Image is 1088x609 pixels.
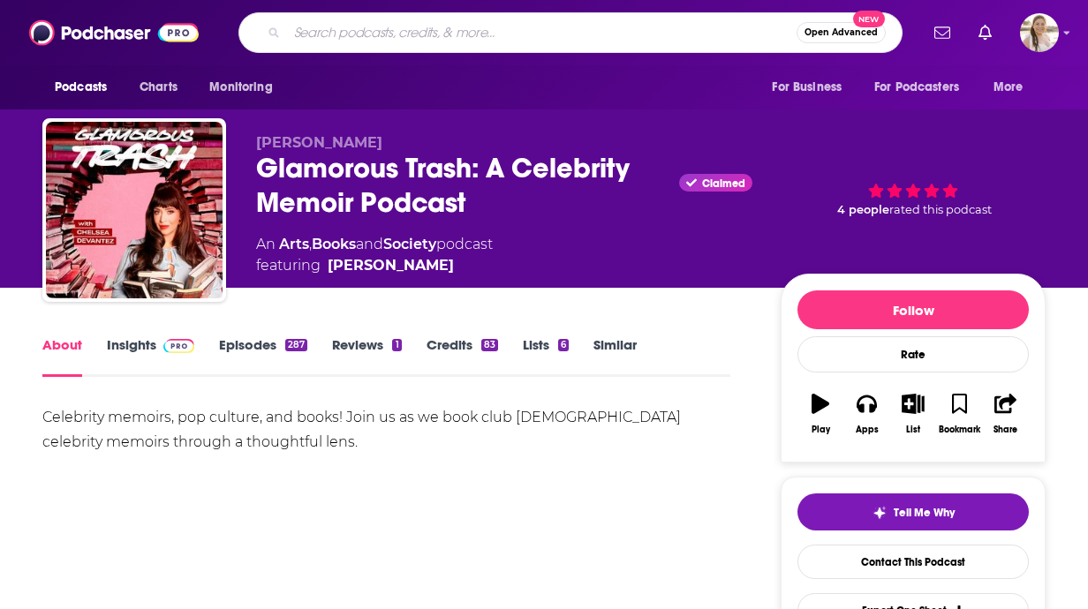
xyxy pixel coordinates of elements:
[332,336,401,377] a: Reviews1
[994,75,1024,100] span: More
[981,71,1046,104] button: open menu
[312,236,356,252] a: Books
[873,506,887,520] img: tell me why sparkle
[279,236,309,252] a: Arts
[772,75,842,100] span: For Business
[209,75,272,100] span: Monitoring
[256,255,493,276] span: featuring
[29,16,199,49] img: Podchaser - Follow, Share and Rate Podcasts
[238,12,903,53] div: Search podcasts, credits, & more...
[383,236,436,252] a: Society
[285,339,307,351] div: 287
[42,405,730,455] div: Celebrity memoirs, pop culture, and books! Join us as we book club [DEMOGRAPHIC_DATA] celebrity m...
[1020,13,1059,52] img: User Profile
[971,18,999,48] a: Show notifications dropdown
[853,11,885,27] span: New
[797,336,1029,372] div: Rate
[219,336,307,377] a: Episodes287
[107,336,194,377] a: InsightsPodchaser Pro
[983,382,1029,446] button: Share
[797,545,1029,579] a: Contact This Podcast
[797,493,1029,530] button: tell me why sparkleTell Me Why
[856,425,879,435] div: Apps
[128,71,188,104] a: Charts
[927,18,957,48] a: Show notifications dropdown
[936,382,982,446] button: Bookmark
[481,339,498,351] div: 83
[939,425,980,435] div: Bookmark
[256,134,382,151] span: [PERSON_NAME]
[759,71,864,104] button: open menu
[197,71,295,104] button: open menu
[797,22,886,43] button: Open AdvancedNew
[42,71,130,104] button: open menu
[781,134,1046,244] div: 4 peoplerated this podcast
[994,425,1017,435] div: Share
[797,290,1029,329] button: Follow
[805,28,878,37] span: Open Advanced
[427,336,498,377] a: Credits83
[46,122,223,298] img: Glamorous Trash: A Celebrity Memoir Podcast
[1020,13,1059,52] span: Logged in as acquavie
[55,75,107,100] span: Podcasts
[1020,13,1059,52] button: Show profile menu
[593,336,637,377] a: Similar
[843,382,889,446] button: Apps
[287,19,797,47] input: Search podcasts, credits, & more...
[256,234,493,276] div: An podcast
[140,75,178,100] span: Charts
[812,425,830,435] div: Play
[42,336,82,377] a: About
[797,382,843,446] button: Play
[163,339,194,353] img: Podchaser Pro
[889,203,992,216] span: rated this podcast
[523,336,569,377] a: Lists6
[863,71,985,104] button: open menu
[874,75,959,100] span: For Podcasters
[309,236,312,252] span: ,
[558,339,569,351] div: 6
[328,255,454,276] a: [PERSON_NAME]
[837,203,889,216] span: 4 people
[894,506,955,520] span: Tell Me Why
[356,236,383,252] span: and
[906,425,920,435] div: List
[702,179,745,188] span: Claimed
[890,382,936,446] button: List
[392,339,401,351] div: 1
